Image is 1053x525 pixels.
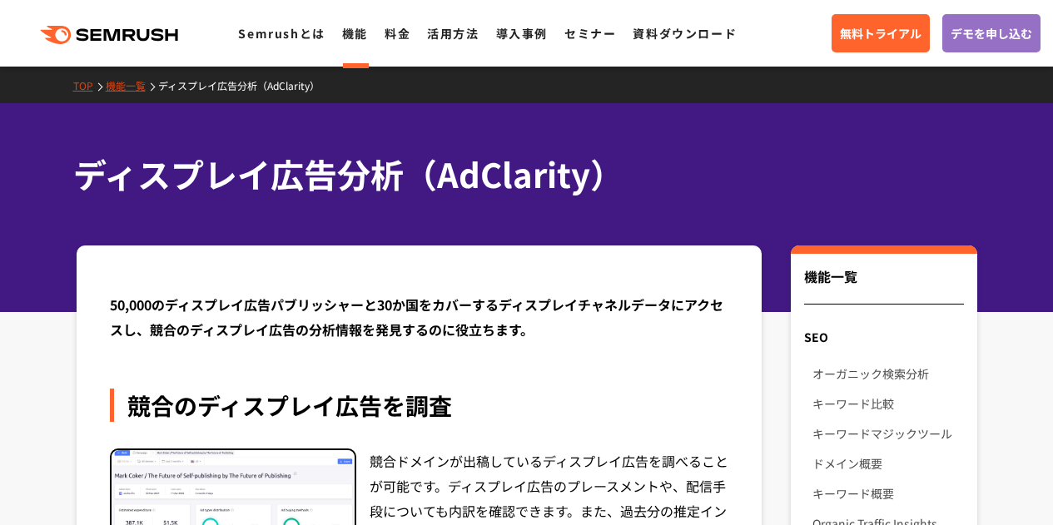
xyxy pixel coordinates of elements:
a: 導入事例 [496,25,548,42]
div: 50,000のディスプレイ広告パブリッシャーと30か国をカバーするディスプレイチャネルデータにアクセスし、競合のディスプレイ広告の分析情報を発見するのに役立ちます。 [110,292,729,342]
a: オーガニック検索分析 [812,359,963,389]
span: デモを申し込む [951,24,1032,42]
a: ディスプレイ広告分析（AdClarity） [158,78,332,92]
a: 機能 [342,25,368,42]
div: 競合のディスプレイ広告を調査 [110,389,729,422]
a: キーワード概要 [812,478,963,508]
a: TOP [73,78,106,92]
a: 活用方法 [427,25,479,42]
a: 無料トライアル [832,14,930,52]
a: 料金 [385,25,410,42]
span: 無料トライアル [840,24,921,42]
a: キーワード比較 [812,389,963,419]
a: ドメイン概要 [812,448,963,478]
a: Semrushとは [238,25,325,42]
a: キーワードマジックツール [812,419,963,448]
a: セミナー [564,25,616,42]
div: 機能一覧 [804,266,963,305]
a: 機能一覧 [106,78,158,92]
a: 資料ダウンロード [633,25,737,42]
a: デモを申し込む [942,14,1041,52]
h1: ディスプレイ広告分析（AdClarity） [73,150,964,199]
div: SEO [791,322,976,352]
